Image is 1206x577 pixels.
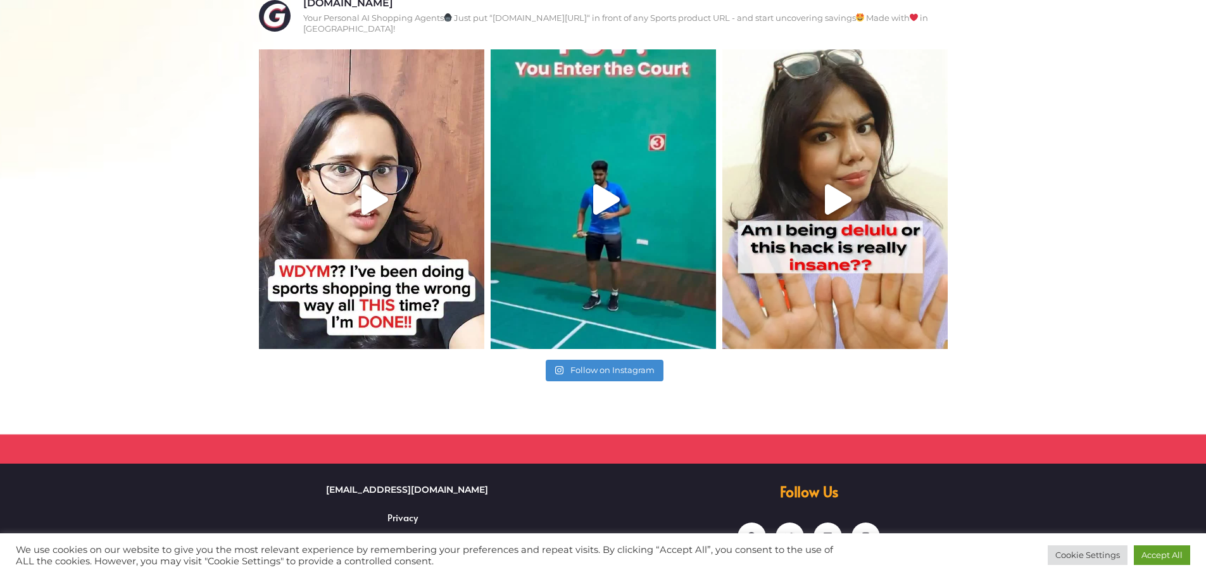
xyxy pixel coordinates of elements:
[610,483,1008,500] h2: Follow Us
[591,184,622,215] svg: Play
[910,13,918,22] img: ❤️
[209,505,597,529] a: Privacy
[209,529,597,554] a: Terms & Condition
[360,184,390,215] svg: Play
[555,365,564,375] svg: Instagram
[1134,545,1190,565] a: Accept All
[823,184,853,215] svg: Play
[722,49,948,349] a: Play
[546,360,663,381] a: Instagram Follow on Instagram
[491,49,716,349] a: Play
[259,49,484,349] a: Play
[722,49,948,349] img: RedGorillas Shopping App!
[570,365,655,375] span: Follow on Instagram
[1048,545,1127,565] a: Cookie Settings
[259,49,484,349] img: RedGorillas Shopping App!
[217,483,597,498] p: [EMAIL_ADDRESS][DOMAIN_NAME]
[491,49,716,349] img: RedGorillas Shopping App!
[444,13,452,22] img: 🦍
[16,544,838,567] div: We use cookies on our website to give you the most relevant experience by remembering your prefer...
[303,13,948,34] p: Your Personal AI Shopping Agents Just put “[DOMAIN_NAME][URL]“ in front of any Sports product URL...
[856,13,864,22] img: 🤩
